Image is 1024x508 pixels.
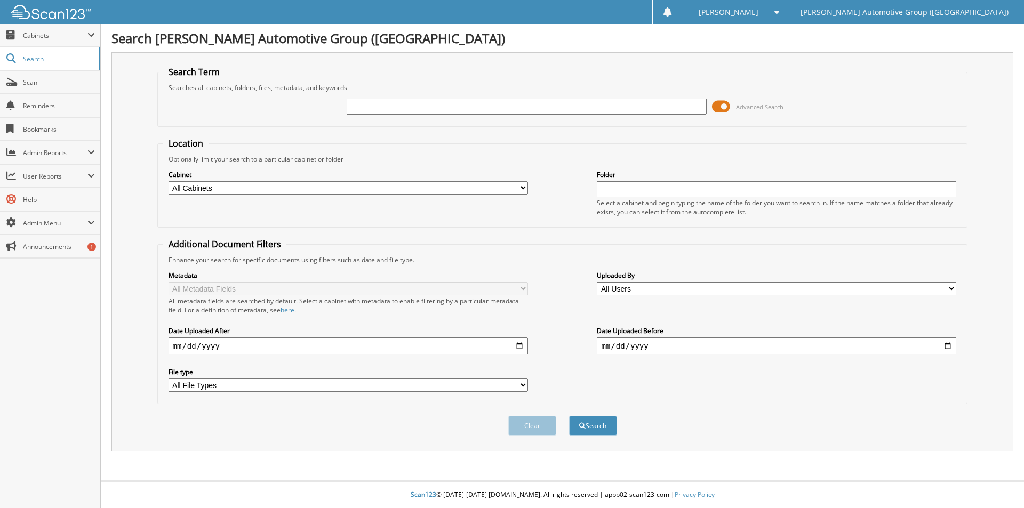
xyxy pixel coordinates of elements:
span: [PERSON_NAME] Automotive Group ([GEOGRAPHIC_DATA]) [801,9,1009,15]
div: © [DATE]-[DATE] [DOMAIN_NAME]. All rights reserved | appb02-scan123-com | [101,482,1024,508]
label: Cabinet [169,170,528,179]
legend: Location [163,138,209,149]
a: here [281,305,294,315]
div: Searches all cabinets, folders, files, metadata, and keywords [163,83,962,92]
legend: Search Term [163,66,225,78]
span: Announcements [23,242,95,251]
span: Scan123 [411,490,436,499]
span: Help [23,195,95,204]
span: Scan [23,78,95,87]
input: end [597,337,956,354]
div: 1 [87,243,96,251]
div: All metadata fields are searched by default. Select a cabinet with metadata to enable filtering b... [169,296,528,315]
button: Clear [508,416,556,436]
span: Search [23,54,93,63]
a: Privacy Policy [675,490,715,499]
input: start [169,337,528,354]
div: Select a cabinet and begin typing the name of the folder you want to search in. If the name match... [597,198,956,216]
span: [PERSON_NAME] [699,9,758,15]
button: Search [569,416,617,436]
span: User Reports [23,172,87,181]
span: Bookmarks [23,125,95,134]
h1: Search [PERSON_NAME] Automotive Group ([GEOGRAPHIC_DATA]) [111,29,1013,47]
span: Admin Reports [23,148,87,157]
span: Advanced Search [736,103,783,111]
label: Date Uploaded Before [597,326,956,335]
span: Cabinets [23,31,87,40]
label: Date Uploaded After [169,326,528,335]
div: Optionally limit your search to a particular cabinet or folder [163,155,962,164]
label: Metadata [169,271,528,280]
div: Enhance your search for specific documents using filters such as date and file type. [163,255,962,264]
span: Admin Menu [23,219,87,228]
legend: Additional Document Filters [163,238,286,250]
img: scan123-logo-white.svg [11,5,91,19]
label: Uploaded By [597,271,956,280]
span: Reminders [23,101,95,110]
label: File type [169,367,528,376]
label: Folder [597,170,956,179]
